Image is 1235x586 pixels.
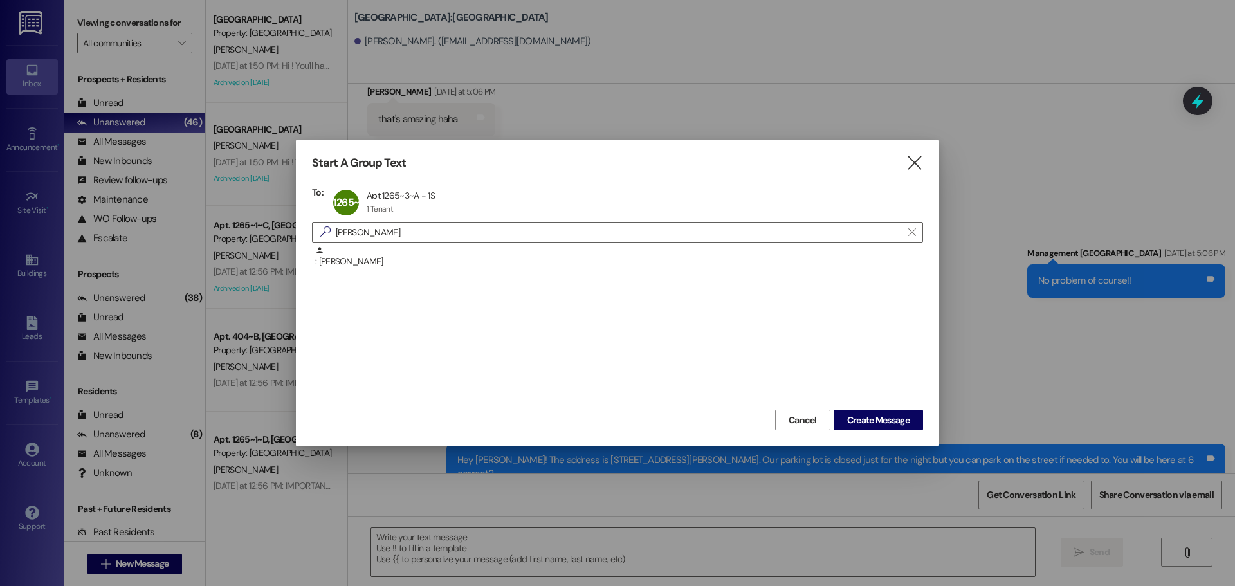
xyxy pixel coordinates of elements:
[367,204,393,214] div: 1 Tenant
[847,414,910,427] span: Create Message
[834,410,923,430] button: Create Message
[908,227,915,237] i: 
[315,225,336,239] i: 
[333,196,377,209] span: 1265~3~A
[902,223,922,242] button: Clear text
[906,156,923,170] i: 
[312,187,324,198] h3: To:
[367,190,435,201] div: Apt 1265~3~A - 1S
[315,246,923,268] div: : [PERSON_NAME]
[312,246,923,278] div: : [PERSON_NAME]
[775,410,830,430] button: Cancel
[336,223,902,241] input: Search for any contact or apartment
[312,156,406,170] h3: Start A Group Text
[789,414,817,427] span: Cancel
